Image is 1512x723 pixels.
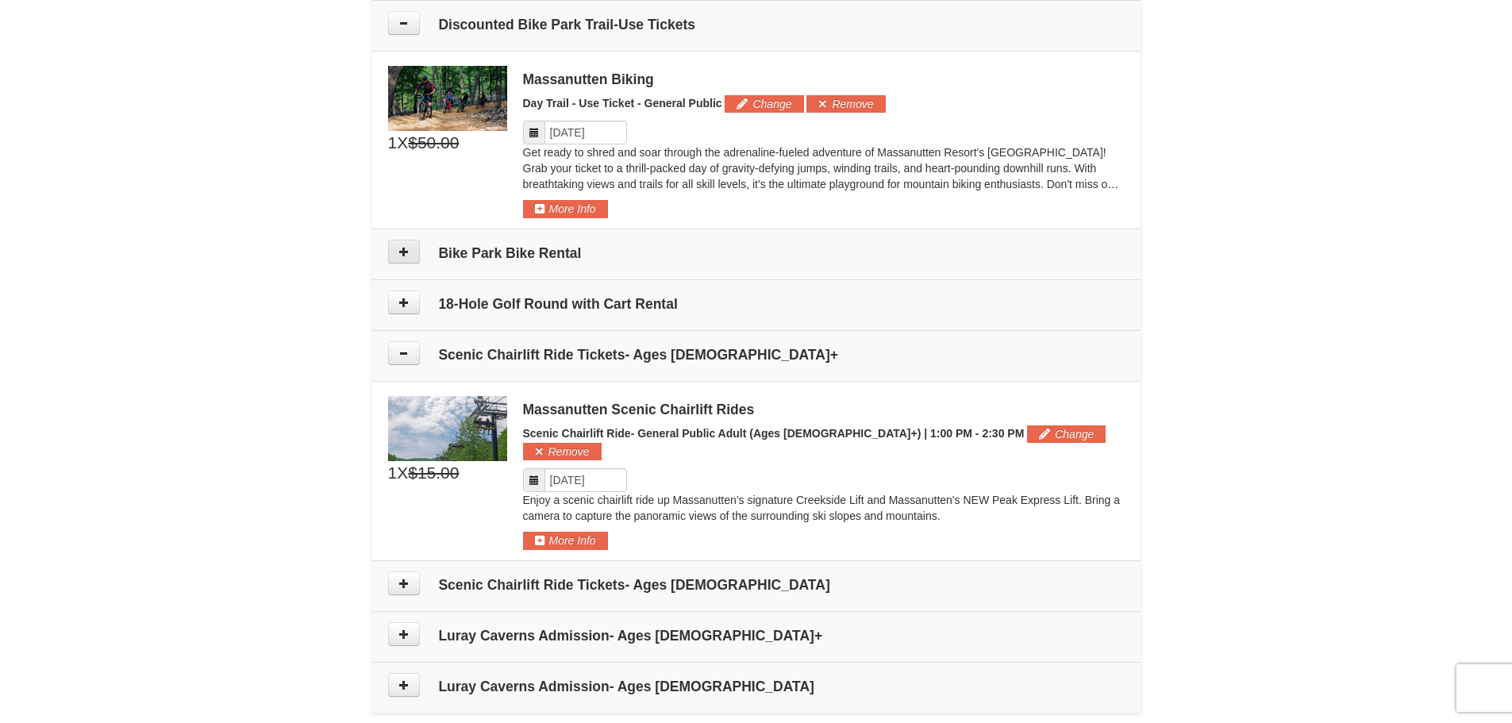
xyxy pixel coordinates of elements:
h4: Scenic Chairlift Ride Tickets- Ages [DEMOGRAPHIC_DATA] [388,577,1125,593]
button: More Info [523,532,608,549]
button: Change [725,95,803,113]
img: 24896431-9-664d1467.jpg [388,396,507,461]
span: X [397,461,408,485]
button: More Info [523,200,608,217]
span: Scenic Chairlift Ride- General Public Adult (Ages [DEMOGRAPHIC_DATA]+) | 1:00 PM - 2:30 PM [523,427,1025,440]
button: Remove [523,443,602,460]
h4: Luray Caverns Admission- Ages [DEMOGRAPHIC_DATA] [388,679,1125,694]
button: Remove [806,95,885,113]
span: 1 [388,131,398,155]
div: Massanutten Biking [523,71,1125,87]
h4: Scenic Chairlift Ride Tickets- Ages [DEMOGRAPHIC_DATA]+ [388,347,1125,363]
p: Enjoy a scenic chairlift ride up Massanutten’s signature Creekside Lift and Massanutten's NEW Pea... [523,492,1125,524]
h4: 18-Hole Golf Round with Cart Rental [388,296,1125,312]
span: $15.00 [408,461,459,485]
span: X [397,131,408,155]
h4: Luray Caverns Admission- Ages [DEMOGRAPHIC_DATA]+ [388,628,1125,644]
p: Get ready to shred and soar through the adrenaline-fueled adventure of Massanutten Resort's [GEOG... [523,144,1125,192]
h4: Bike Park Bike Rental [388,245,1125,261]
h4: Discounted Bike Park Trail-Use Tickets [388,17,1125,33]
img: 6619923-14-67e0640e.jpg [388,66,507,131]
div: Massanutten Scenic Chairlift Rides [523,402,1125,417]
button: Change [1027,425,1106,443]
span: $50.00 [408,131,459,155]
span: Day Trail - Use Ticket - General Public [523,97,722,110]
span: 1 [388,461,398,485]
